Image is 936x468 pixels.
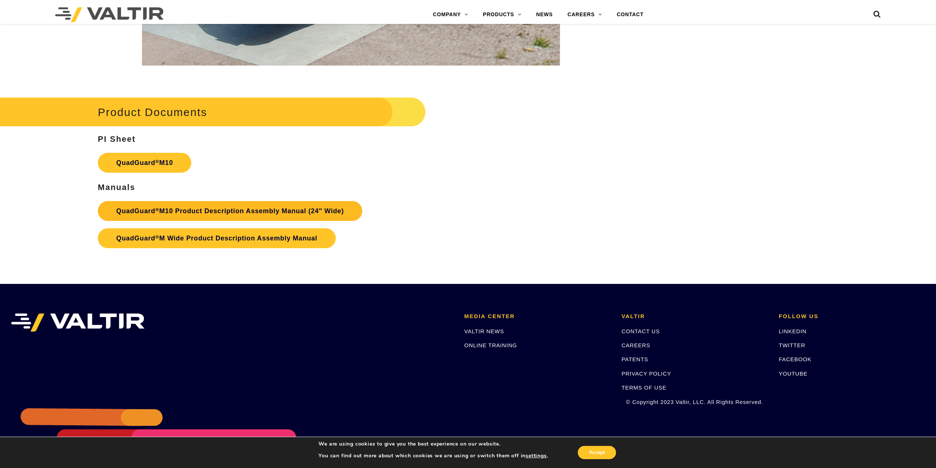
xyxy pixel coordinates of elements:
[622,313,768,320] h2: VALTIR
[779,328,807,334] a: LINKEDIN
[98,228,336,248] a: QuadGuard®M Wide Product Description Assembly Manual
[426,7,476,22] a: COMPANY
[55,7,164,22] img: Valtir
[622,398,768,406] p: © Copyright 2023 Valtir, LLC. All Rights Reserved.
[779,313,925,320] h2: FOLLOW US
[318,441,548,447] p: We are using cookies to give you the best experience on our website.
[622,328,660,334] a: CONTACT US
[98,183,135,192] strong: Manuals
[622,384,666,391] a: TERMS OF USE
[578,446,616,459] button: Accept
[464,342,517,348] a: ONLINE TRAINING
[318,453,548,459] p: You can find out more about which cookies we are using or switch them off in .
[11,313,145,332] img: VALTIR
[560,7,609,22] a: CAREERS
[155,159,159,164] sup: ®
[526,453,547,459] button: settings
[155,234,159,240] sup: ®
[779,370,807,377] a: YOUTUBE
[622,356,648,362] a: PATENTS
[464,328,504,334] a: VALTIR NEWS
[529,7,560,22] a: NEWS
[98,134,136,144] strong: PI Sheet
[779,342,805,348] a: TWITTER
[98,201,362,221] a: QuadGuard®M10 Product Description Assembly Manual (24″ Wide)
[464,313,611,320] h2: MEDIA CENTER
[622,370,671,377] a: PRIVACY POLICY
[779,356,811,362] a: FACEBOOK
[155,207,159,212] sup: ®
[476,7,529,22] a: PRODUCTS
[622,342,650,348] a: CAREERS
[609,7,651,22] a: CONTACT
[98,153,191,173] a: QuadGuard®M10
